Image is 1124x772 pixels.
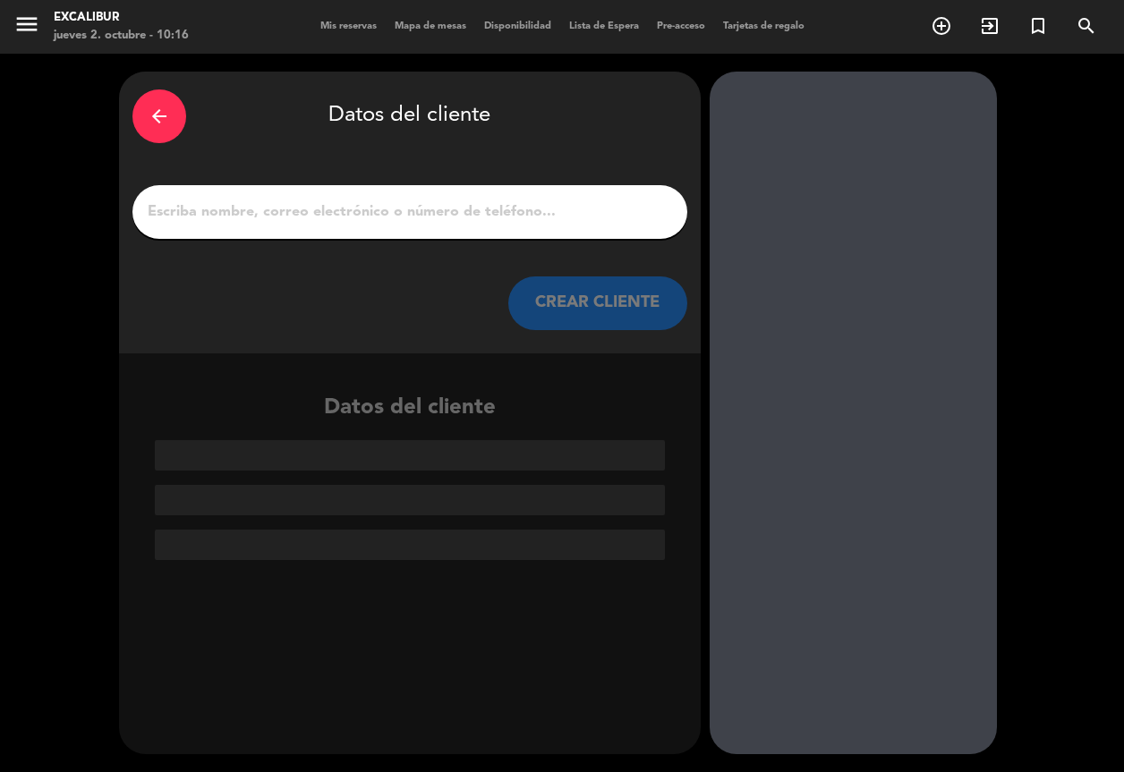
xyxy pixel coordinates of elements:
span: Mis reservas [311,21,386,31]
i: arrow_back [149,106,170,127]
div: Datos del cliente [132,85,687,148]
span: Disponibilidad [475,21,560,31]
input: Escriba nombre, correo electrónico o número de teléfono... [146,199,674,225]
div: jueves 2. octubre - 10:16 [54,27,189,45]
div: Datos del cliente [119,391,701,560]
button: CREAR CLIENTE [508,276,687,330]
i: turned_in_not [1027,15,1049,37]
div: Excalibur [54,9,189,27]
i: exit_to_app [979,15,1001,37]
span: Lista de Espera [560,21,648,31]
i: add_circle_outline [931,15,952,37]
span: Mapa de mesas [386,21,475,31]
i: search [1076,15,1097,37]
button: menu [13,11,40,44]
span: Tarjetas de regalo [714,21,813,31]
i: menu [13,11,40,38]
span: Pre-acceso [648,21,714,31]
